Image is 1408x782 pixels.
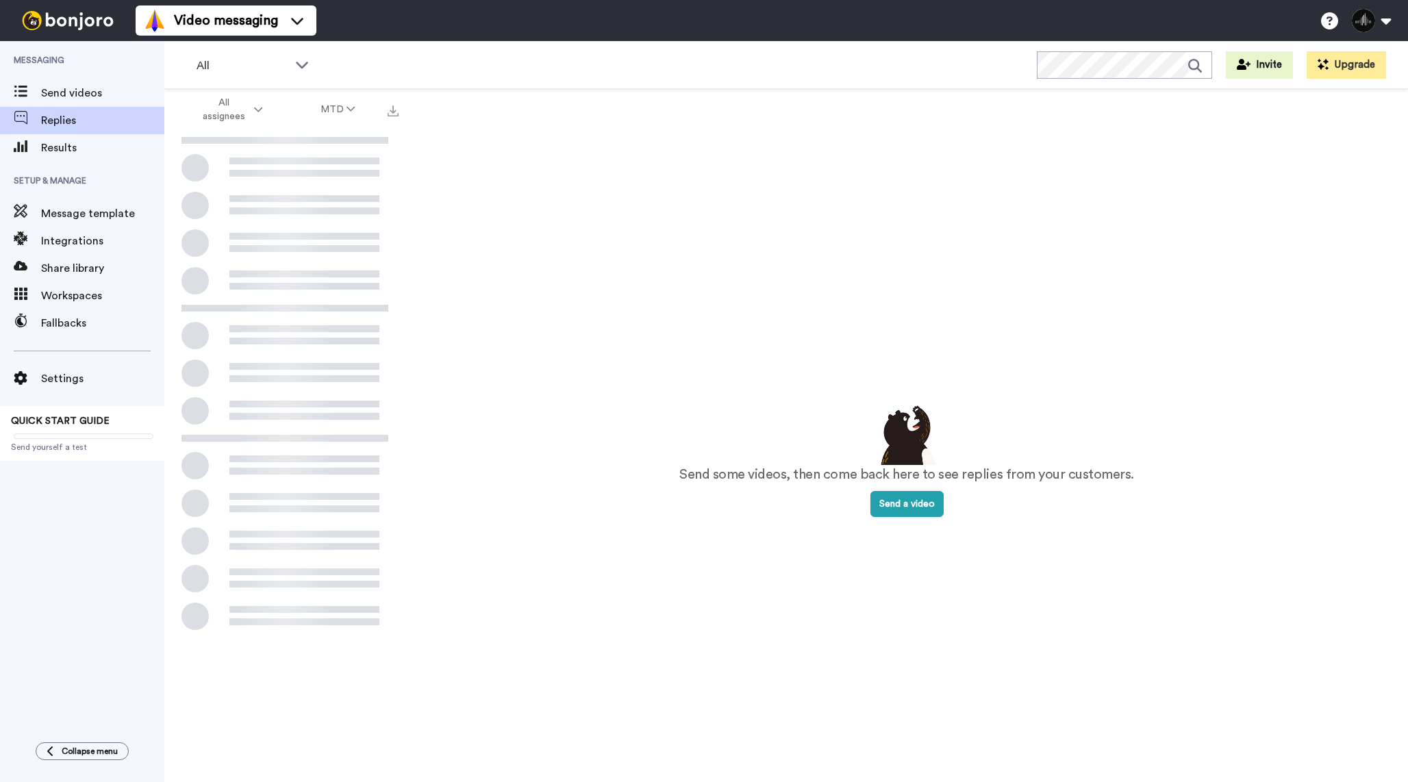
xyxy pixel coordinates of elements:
[41,370,164,387] span: Settings
[41,288,164,304] span: Workspaces
[41,85,164,101] span: Send videos
[870,491,944,517] button: Send a video
[16,11,119,30] img: bj-logo-header-white.svg
[36,742,129,760] button: Collapse menu
[1226,51,1293,79] button: Invite
[41,140,164,156] span: Results
[41,233,164,249] span: Integrations
[1307,51,1386,79] button: Upgrade
[196,96,251,123] span: All assignees
[388,105,399,116] img: export.svg
[870,499,944,509] a: Send a video
[11,416,110,426] span: QUICK START GUIDE
[679,465,1134,485] p: Send some videos, then come back here to see replies from your customers.
[41,260,164,277] span: Share library
[144,10,166,31] img: vm-color.svg
[41,112,164,129] span: Replies
[292,97,384,122] button: MTD
[174,11,278,30] span: Video messaging
[384,99,403,120] button: Export all results that match these filters now.
[41,315,164,331] span: Fallbacks
[197,58,288,74] span: All
[167,90,292,129] button: All assignees
[11,442,153,453] span: Send yourself a test
[62,746,118,757] span: Collapse menu
[41,205,164,222] span: Message template
[872,402,941,465] img: results-emptystates.png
